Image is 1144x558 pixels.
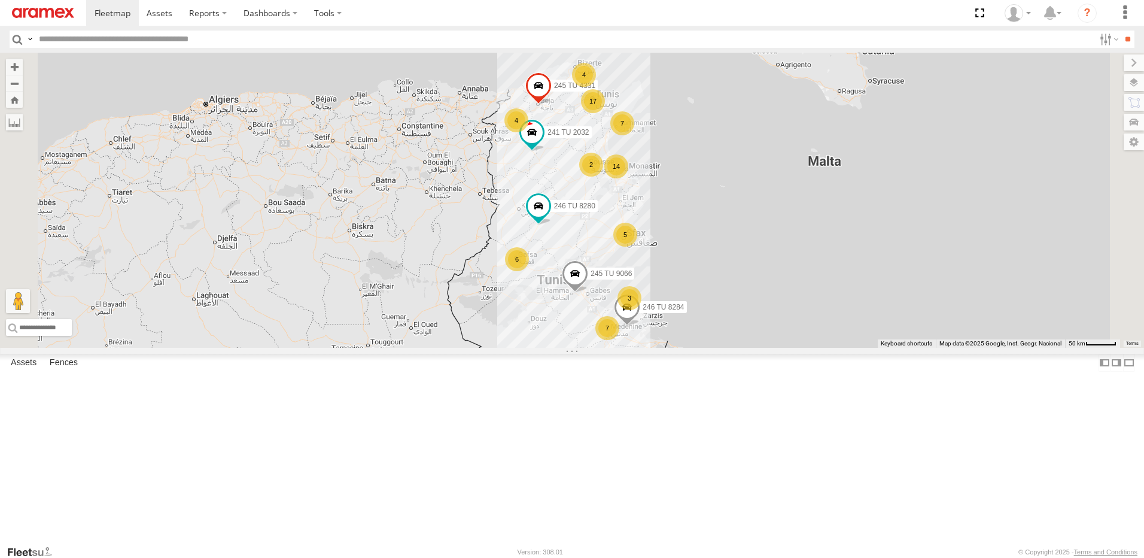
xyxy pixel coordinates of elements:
div: 7 [610,111,634,135]
button: Keyboard shortcuts [881,339,932,348]
a: Visit our Website [7,546,62,558]
a: Terms and Conditions [1074,548,1137,556]
label: Dock Summary Table to the Right [1110,354,1122,371]
div: 4 [572,63,596,87]
div: Version: 308.01 [518,548,563,556]
div: 5 [613,223,637,247]
button: Zoom Home [6,92,23,108]
label: Dock Summary Table to the Left [1099,354,1110,371]
div: 4 [504,108,528,132]
button: Zoom in [6,59,23,75]
span: 246 TU 8280 [554,202,595,210]
button: Drag Pegman onto the map to open Street View [6,289,30,313]
label: Search Filter Options [1095,31,1121,48]
label: Fences [44,354,84,371]
div: Ahmed Khanfir [1000,4,1035,22]
button: Map Scale: 50 km per 48 pixels [1065,339,1120,348]
div: 17 [581,89,605,113]
label: Hide Summary Table [1123,354,1135,371]
i: ? [1078,4,1097,23]
div: 3 [617,286,641,310]
div: 6 [505,247,529,271]
a: Terms (opens in new tab) [1126,341,1139,346]
label: Assets [5,354,42,371]
div: 7 [595,316,619,340]
div: 14 [604,154,628,178]
span: Map data ©2025 Google, Inst. Geogr. Nacional [939,340,1061,347]
div: © Copyright 2025 - [1018,548,1137,556]
label: Measure [6,114,23,131]
span: 245 TU 4331 [554,81,595,89]
img: aramex-logo.svg [12,8,74,18]
label: Map Settings [1124,134,1144,150]
label: Search Query [25,31,35,48]
span: 50 km [1069,340,1085,347]
span: 246 TU 8284 [643,302,684,311]
div: 2 [579,153,603,177]
button: Zoom out [6,75,23,92]
span: 241 TU 2032 [547,128,589,137]
span: 245 TU 9066 [591,269,632,278]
